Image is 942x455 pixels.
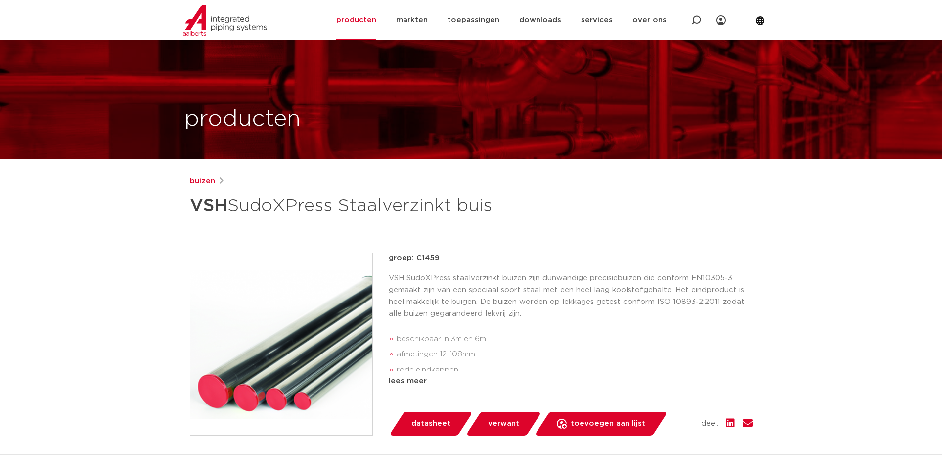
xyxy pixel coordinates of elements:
[190,253,372,435] img: Product Image for VSH SudoXPress Staalverzinkt buis
[397,347,753,362] li: afmetingen 12-108mm
[701,418,718,430] span: deel:
[571,416,645,432] span: toevoegen aan lijst
[389,272,753,320] p: VSH SudoXPress staalverzinkt buizen zijn dunwandige precisiebuizen die conform EN10305-3 gemaakt ...
[488,416,519,432] span: verwant
[389,375,753,387] div: lees meer
[190,175,215,187] a: buizen
[190,197,227,215] strong: VSH
[184,103,301,135] h1: producten
[389,253,753,264] p: groep: C1459
[465,412,541,436] a: verwant
[397,331,753,347] li: beschikbaar in 3m en 6m
[389,412,473,436] a: datasheet
[190,191,561,221] h1: SudoXPress Staalverzinkt buis
[411,416,450,432] span: datasheet
[397,362,753,378] li: rode eindkappen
